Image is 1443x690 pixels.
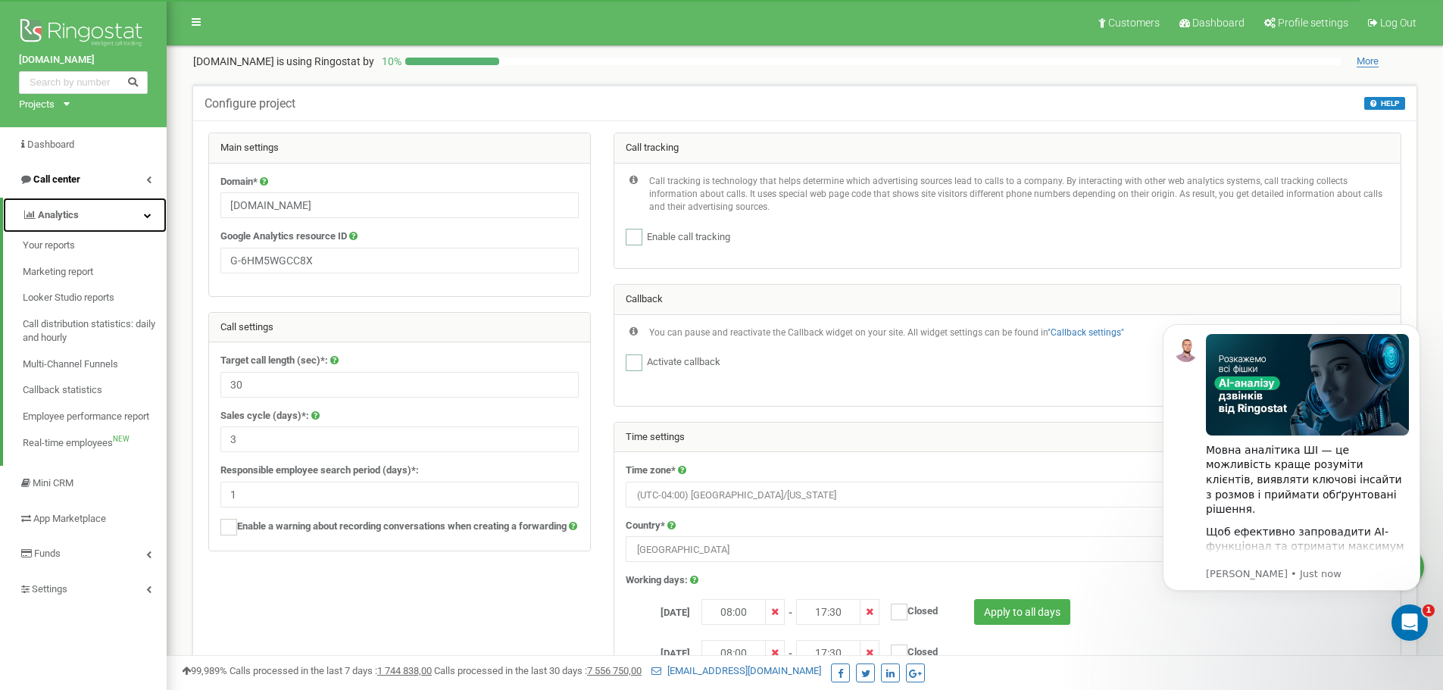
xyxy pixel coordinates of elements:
[33,477,73,489] span: Mini CRM
[27,139,74,150] span: Dashboard
[23,351,167,378] a: Multi-Channel Funnels
[631,485,1384,506] span: (UTC-04:00) America/New York
[33,513,106,524] span: App Marketplace
[642,230,730,245] label: Enable call tracking
[434,665,642,676] span: Calls processed in the last 30 days :
[1364,97,1405,110] button: HELP
[220,354,328,368] label: Target call length (sec)*:
[193,54,374,69] p: [DOMAIN_NAME]
[789,599,792,620] span: -
[1423,604,1435,617] span: 1
[23,265,93,279] span: Marketing report
[1380,17,1416,29] span: Log Out
[374,54,405,69] p: 10 %
[33,173,80,185] span: Call center
[1108,17,1160,29] span: Customers
[220,519,577,535] label: Enable a warning about recording conversations when creating a forwarding
[651,665,821,676] a: [EMAIL_ADDRESS][DOMAIN_NAME]
[789,640,792,661] span: -
[220,409,309,423] label: Sales cycle (days)*:
[23,436,113,451] span: Real-time employees
[276,55,374,67] span: is using Ringostat by
[3,198,167,233] a: Analytics
[209,313,590,343] div: Call settings
[1192,17,1245,29] span: Dashboard
[23,239,75,253] span: Your reports
[626,536,1389,562] span: United States
[614,423,1401,453] div: Time settings
[1357,55,1379,67] span: More
[626,519,665,533] label: Country*
[220,248,579,273] input: UA-XXXXXXX-X / G-XXXXXXXXX
[23,291,114,305] span: Looker Studio reports
[649,326,1124,339] p: You can pause and reactivate the Callback widget on your site. All widget settings can be found in
[626,573,688,588] label: Working days:
[19,15,148,53] img: Ringostat logo
[879,640,938,661] label: Closed
[377,665,432,676] u: 1 744 838,00
[32,583,67,595] span: Settings
[1048,327,1124,338] a: "Callback settings"
[879,599,938,620] label: Closed
[23,430,167,457] a: Real-time employeesNEW
[614,640,701,661] label: [DATE]
[205,97,295,111] h5: Configure project
[19,71,148,94] input: Search by number
[220,192,579,218] input: example.com
[614,133,1401,164] div: Call tracking
[1391,604,1428,641] iframe: Intercom live chat
[23,285,167,311] a: Looker Studio reports
[1140,301,1443,649] iframe: Intercom notifications message
[19,53,148,67] a: [DOMAIN_NAME]
[626,464,676,478] label: Time zone*
[649,175,1389,214] p: Call tracking is technology that helps determine which advertising sources lead to calls to a com...
[34,548,61,559] span: Funds
[631,539,1384,560] span: United States
[587,665,642,676] u: 7 556 750,00
[220,175,258,189] label: Domain*
[209,133,590,164] div: Main settings
[38,209,79,220] span: Analytics
[974,599,1070,625] button: Apply to all days
[23,410,149,424] span: Employee performance report
[220,464,419,478] label: Responsible employee search period (days)*:
[1278,17,1348,29] span: Profile settings
[23,378,167,404] a: Callback statistics
[614,599,701,620] label: [DATE]
[23,233,167,259] a: Your reports
[230,665,432,676] span: Calls processed in the last 7 days :
[614,285,1401,315] div: Callback
[220,229,347,244] label: Google Analytics resource ID
[23,311,167,351] a: Call distribution statistics: daily and hourly
[23,317,159,345] span: Call distribution statistics: daily and hourly
[23,384,102,398] span: Callback statistics
[23,259,167,286] a: Marketing report
[23,404,167,430] a: Employee performance report
[23,357,118,372] span: Multi-Channel Funnels
[626,482,1389,507] span: (UTC-04:00) America/New York
[19,98,55,112] div: Projects
[642,355,720,370] label: Activate callback
[182,665,227,676] span: 99,989%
